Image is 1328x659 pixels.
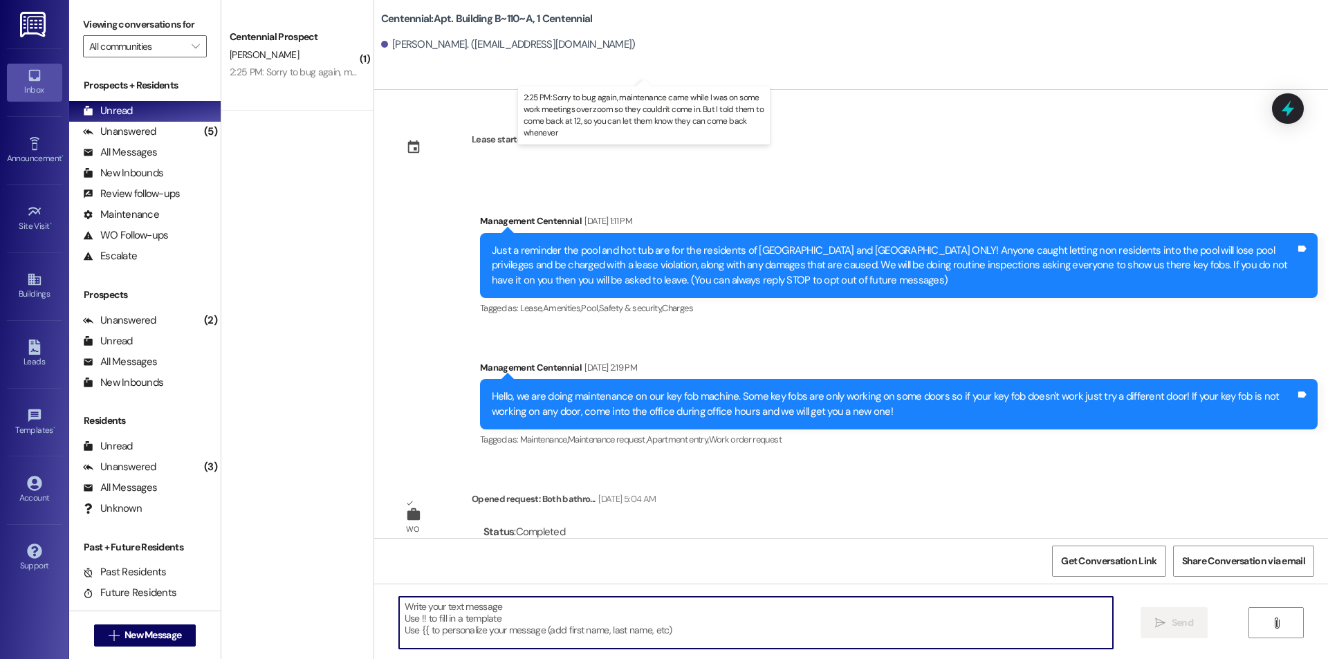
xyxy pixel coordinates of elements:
[83,124,156,139] div: Unanswered
[480,360,1318,380] div: Management Centennial
[568,434,647,445] span: Maintenance request ,
[201,310,221,331] div: (2)
[520,302,543,314] span: Lease ,
[89,35,185,57] input: All communities
[7,200,62,237] a: Site Visit •
[83,145,157,160] div: All Messages
[83,104,133,118] div: Unread
[7,472,62,509] a: Account
[7,64,62,101] a: Inbox
[83,187,180,201] div: Review follow-ups
[83,586,176,600] div: Future Residents
[201,121,221,142] div: (5)
[201,456,221,478] div: (3)
[7,335,62,373] a: Leads
[230,66,1081,78] div: 2:25 PM: Sorry to bug again, maintenance came while I was on some work meetings over zoom so they...
[69,288,221,302] div: Prospects
[709,434,782,445] span: Work order request
[7,404,62,441] a: Templates •
[124,628,181,642] span: New Message
[381,37,636,52] div: [PERSON_NAME]. ([EMAIL_ADDRESS][DOMAIN_NAME])
[62,151,64,161] span: •
[50,219,52,229] span: •
[483,521,573,543] div: : Completed
[1271,618,1282,629] i: 
[543,302,582,314] span: Amenities ,
[1052,546,1165,577] button: Get Conversation Link
[83,313,156,328] div: Unanswered
[7,268,62,305] a: Buildings
[480,214,1318,233] div: Management Centennial
[20,12,48,37] img: ResiDesk Logo
[83,460,156,474] div: Unanswered
[83,14,207,35] label: Viewing conversations for
[1182,554,1305,568] span: Share Conversation via email
[109,630,119,641] i: 
[492,389,1295,419] div: Hello, we are doing maintenance on our key fob machine. Some key fobs are only working on some do...
[83,166,163,180] div: New Inbounds
[53,423,55,433] span: •
[599,302,662,314] span: Safety & security ,
[524,92,764,140] p: 2:25 PM: Sorry to bug again, maintenance came while I was on some work meetings over zoom so they...
[581,302,599,314] span: Pool ,
[83,565,167,579] div: Past Residents
[1155,618,1165,629] i: 
[83,439,133,454] div: Unread
[406,522,419,537] div: WO
[83,334,133,349] div: Unread
[69,540,221,555] div: Past + Future Residents
[94,624,196,647] button: New Message
[192,41,199,52] i: 
[520,434,568,445] span: Maintenance ,
[1172,615,1193,630] span: Send
[69,414,221,428] div: Residents
[83,375,163,390] div: New Inbounds
[69,78,221,93] div: Prospects + Residents
[472,492,656,511] div: Opened request: Both bathro...
[581,360,637,375] div: [DATE] 2:19 PM
[1141,607,1208,638] button: Send
[480,429,1318,449] div: Tagged as:
[83,355,157,369] div: All Messages
[83,228,168,243] div: WO Follow-ups
[83,481,157,495] div: All Messages
[647,434,709,445] span: Apartment entry ,
[230,30,358,44] div: Centennial Prospect
[472,132,528,147] div: Lease started
[230,48,299,61] span: [PERSON_NAME]
[581,214,632,228] div: [DATE] 1:11 PM
[595,492,656,506] div: [DATE] 5:04 AM
[492,243,1295,288] div: Just a reminder the pool and hot tub are for the residents of [GEOGRAPHIC_DATA] and [GEOGRAPHIC_D...
[1061,554,1156,568] span: Get Conversation Link
[381,12,593,26] b: Centennial: Apt. Building B~110~A, 1 Centennial
[83,207,159,222] div: Maintenance
[483,525,515,539] b: Status
[662,302,692,314] span: Charges
[83,249,137,263] div: Escalate
[480,298,1318,318] div: Tagged as:
[1173,546,1314,577] button: Share Conversation via email
[7,539,62,577] a: Support
[83,501,142,516] div: Unknown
